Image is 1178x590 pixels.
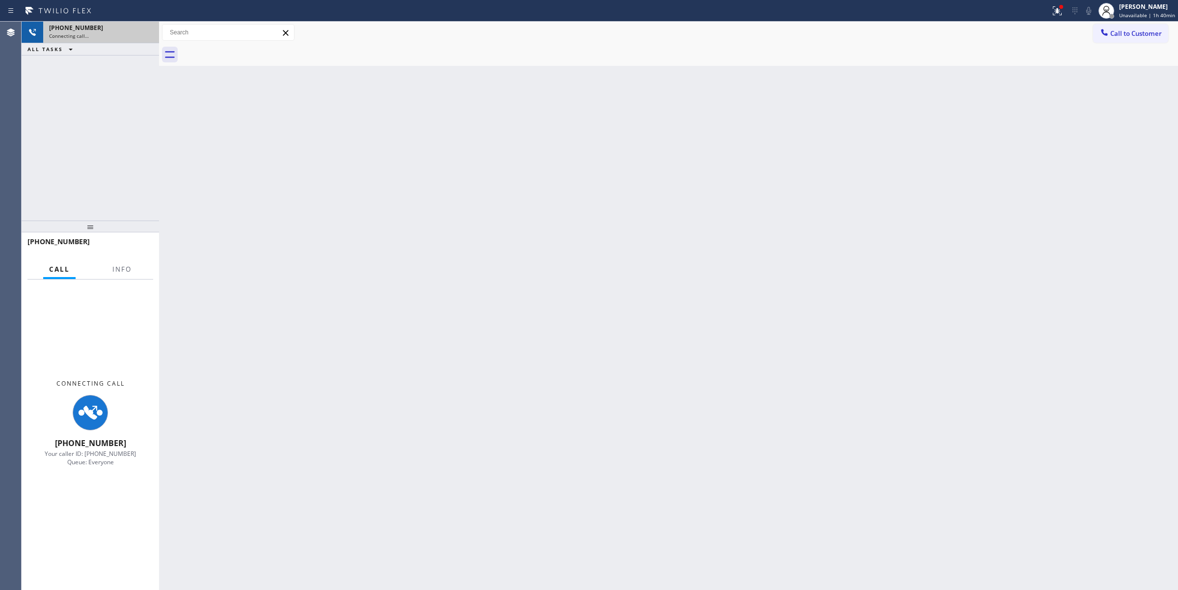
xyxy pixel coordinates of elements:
span: [PHONE_NUMBER] [49,24,103,32]
span: Your caller ID: [PHONE_NUMBER] Queue: Everyone [45,450,136,466]
input: Search [162,25,294,40]
span: Connecting call… [49,32,89,39]
span: Info [112,265,132,274]
span: [PHONE_NUMBER] [55,438,126,449]
button: Call to Customer [1093,24,1168,43]
span: Unavailable | 1h 40min [1119,12,1175,19]
span: Call [49,265,70,274]
button: Mute [1082,4,1096,18]
button: ALL TASKS [22,43,82,55]
div: [PERSON_NAME] [1119,2,1175,11]
button: Info [107,260,137,279]
span: Call to Customer [1110,29,1162,38]
span: Connecting Call [56,379,125,388]
span: [PHONE_NUMBER] [27,237,90,246]
span: ALL TASKS [27,46,63,53]
button: Call [43,260,76,279]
